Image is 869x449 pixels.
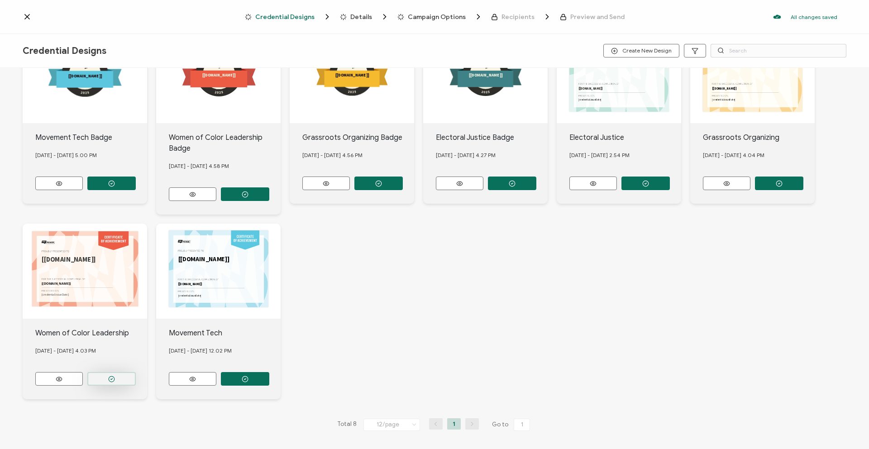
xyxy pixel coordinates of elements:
div: Electoral Justice Badge [436,132,548,143]
span: Credential Designs [245,12,332,21]
span: Credential Designs [255,14,315,20]
span: Credential Designs [23,45,106,57]
span: Preview and Send [560,14,625,20]
div: [DATE] - [DATE] 4.03 PM [35,339,148,363]
div: Grassroots Organizing Badge [302,132,415,143]
div: [DATE] - [DATE] 5.00 PM [35,143,148,167]
iframe: Chat Widget [824,406,869,449]
div: [DATE] - [DATE] 4.04 PM [703,143,815,167]
span: Go to [492,418,532,431]
span: Recipients [501,14,535,20]
div: Movement Tech [169,328,281,339]
span: Campaign Options [408,14,466,20]
p: All changes saved [791,14,837,20]
div: [DATE] - [DATE] 4.27 PM [436,143,548,167]
div: Breadcrumb [245,12,625,21]
input: Select [363,419,420,431]
div: [DATE] - [DATE] 4.56 PM [302,143,415,167]
span: Campaign Options [397,12,483,21]
div: [DATE] - [DATE] 2.54 PM [569,143,682,167]
div: Grassroots Organizing [703,132,815,143]
div: Movement Tech Badge [35,132,148,143]
span: Details [340,12,389,21]
span: Create New Design [611,48,672,54]
div: Electoral Justice [569,132,682,143]
div: [DATE] - [DATE] 12.02 PM [169,339,281,363]
span: Recipients [491,12,552,21]
span: Total 8 [337,418,357,431]
span: Preview and Send [570,14,625,20]
span: Details [350,14,372,20]
div: Women of Color Leadership Badge [169,132,281,154]
li: 1 [447,418,461,430]
input: Search [711,44,846,57]
button: Create New Design [603,44,679,57]
div: Women of Color Leadership [35,328,148,339]
div: [DATE] - [DATE] 4.58 PM [169,154,281,178]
